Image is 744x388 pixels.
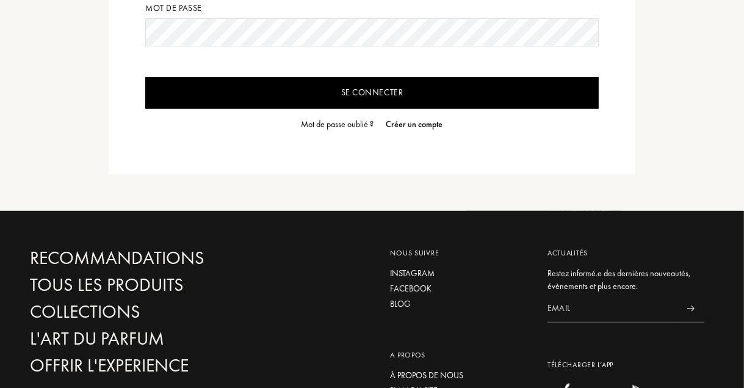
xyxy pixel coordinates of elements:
[390,369,529,382] a: À propos de nous
[547,359,705,370] div: Télécharger L’app
[386,118,443,131] div: Créer un compte
[31,328,246,350] a: L'Art du Parfum
[145,2,599,15] div: Mot de passe
[390,267,529,280] a: Instagram
[31,274,246,296] a: Tous les produits
[547,295,677,323] input: Email
[390,282,529,295] a: Facebook
[302,118,374,131] div: Mot de passe oublié ?
[31,247,246,269] a: Recommandations
[145,77,599,109] input: Se connecter
[547,247,705,258] div: Actualités
[31,355,246,376] a: Offrir l'experience
[390,298,529,310] a: Blog
[380,118,443,131] a: Créer un compte
[31,301,246,323] a: Collections
[390,247,529,258] div: Nous suivre
[390,350,529,361] div: A propos
[547,267,705,293] div: Restez informé.e des dernières nouveautés, évènements et plus encore.
[687,306,695,312] img: news_send.svg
